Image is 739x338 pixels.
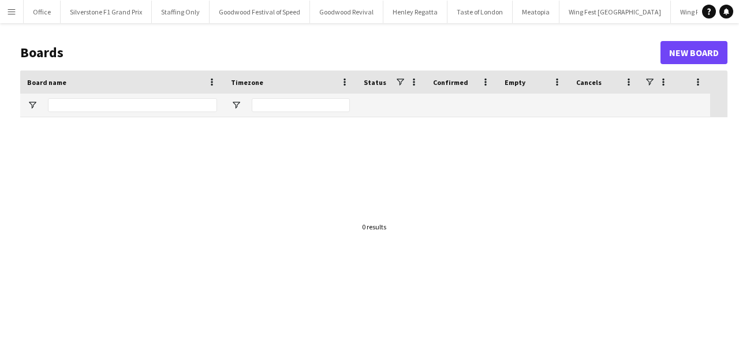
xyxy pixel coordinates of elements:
span: Board name [27,78,66,87]
button: Goodwood Festival of Speed [210,1,310,23]
span: Empty [505,78,525,87]
span: Confirmed [433,78,468,87]
button: Staffing Only [152,1,210,23]
button: Office [24,1,61,23]
span: Cancels [576,78,602,87]
span: Timezone [231,78,263,87]
button: Goodwood Revival [310,1,383,23]
h1: Boards [20,44,660,61]
span: Status [364,78,386,87]
a: New Board [660,41,727,64]
button: Open Filter Menu [27,100,38,110]
button: Wing Fest [GEOGRAPHIC_DATA] [559,1,671,23]
button: Taste of London [447,1,513,23]
button: Meatopia [513,1,559,23]
input: Board name Filter Input [48,98,217,112]
input: Timezone Filter Input [252,98,350,112]
button: Henley Regatta [383,1,447,23]
button: Open Filter Menu [231,100,241,110]
div: 0 results [362,222,386,231]
button: Silverstone F1 Grand Prix [61,1,152,23]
